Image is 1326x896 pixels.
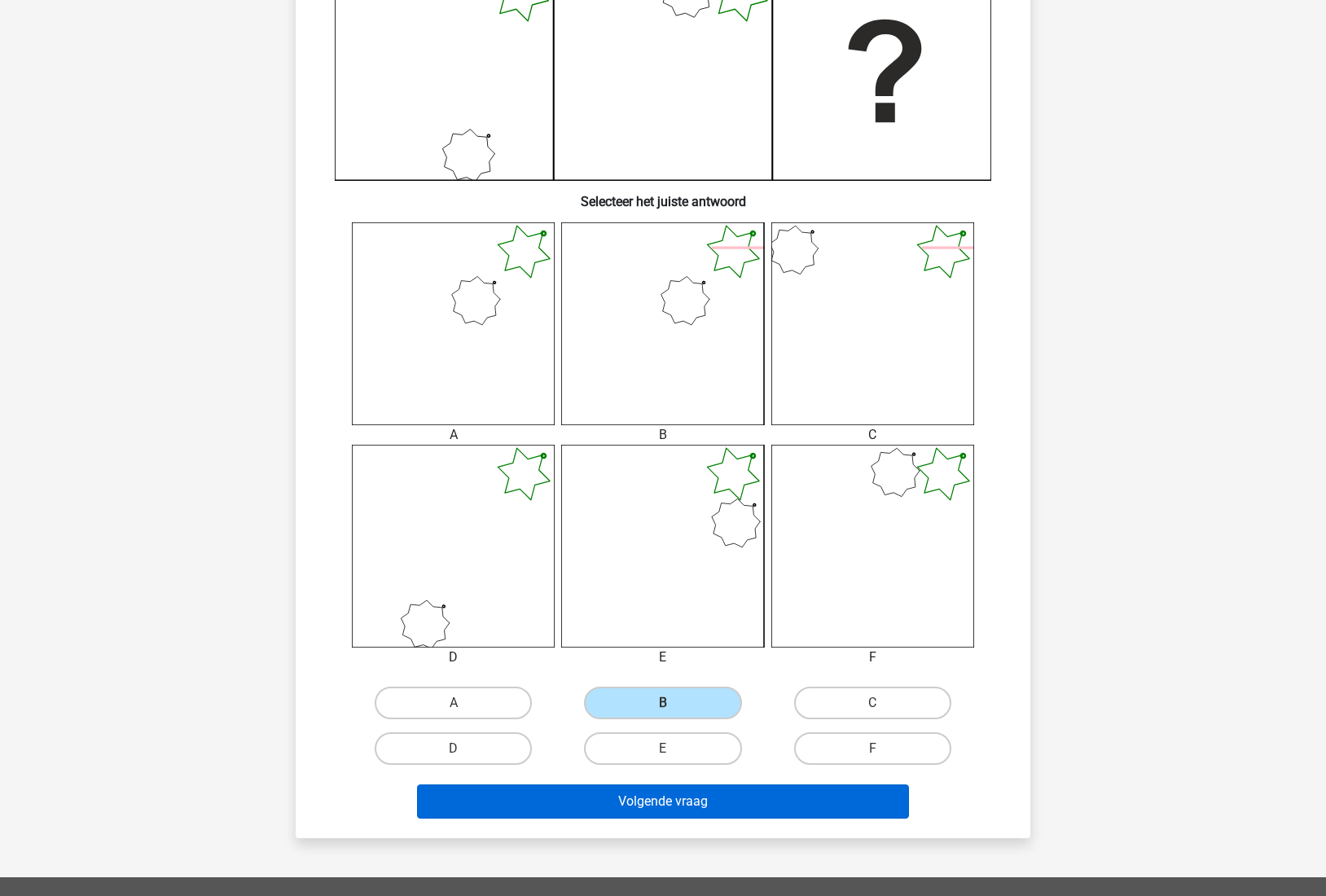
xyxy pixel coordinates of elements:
div: A [340,425,567,445]
label: D [375,732,532,765]
label: A [375,687,532,719]
h6: Selecteer het juiste antwoord [322,181,1004,209]
div: F [759,648,986,667]
div: D [340,648,567,667]
label: C [794,687,951,719]
button: Volgende vraag [417,784,910,819]
div: E [549,648,776,667]
div: C [759,425,986,445]
label: E [584,732,741,765]
div: B [549,425,776,445]
label: B [584,687,741,719]
label: F [794,732,951,765]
